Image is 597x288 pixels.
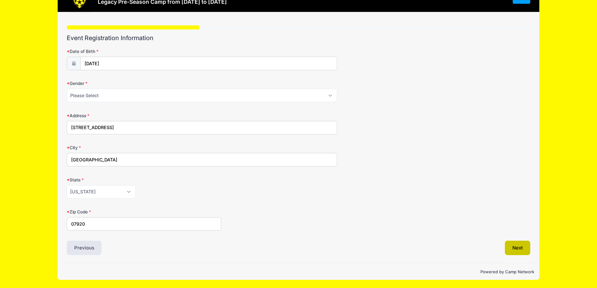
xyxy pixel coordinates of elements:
[67,113,221,119] label: Address
[67,80,221,86] label: Gender
[63,269,534,275] p: Powered by Camp Network
[67,177,221,183] label: State
[67,209,221,215] label: Zip Code
[80,57,337,70] input: mm/dd/yyyy
[67,48,221,55] label: Date of Birth
[67,34,530,42] h2: Event Registration Information
[67,241,102,255] button: Previous
[67,217,221,231] input: xxxxx
[505,241,530,255] button: Next
[67,144,221,151] label: City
